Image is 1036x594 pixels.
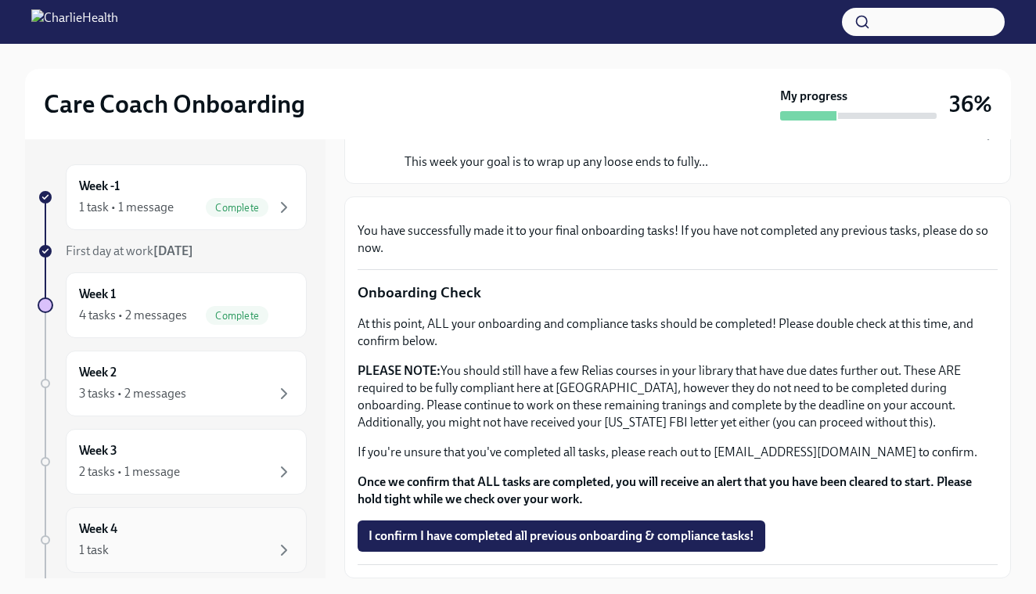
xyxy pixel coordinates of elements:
[79,442,117,459] h6: Week 3
[405,153,708,171] p: This week your goal is to wrap up any loose ends to fully...
[38,507,307,573] a: Week 41 task
[66,243,193,258] span: First day at work
[358,283,998,303] p: Onboarding Check
[79,542,109,559] div: 1 task
[369,528,754,544] span: I confirm I have completed all previous onboarding & compliance tasks!
[79,385,186,402] div: 3 tasks • 2 messages
[780,88,847,105] strong: My progress
[358,363,441,378] strong: PLEASE NOTE:
[949,90,992,118] h3: 36%
[44,88,305,120] h2: Care Coach Onboarding
[153,243,193,258] strong: [DATE]
[79,199,174,216] div: 1 task • 1 message
[206,310,268,322] span: Complete
[206,202,268,214] span: Complete
[79,178,120,195] h6: Week -1
[38,164,307,230] a: Week -11 task • 1 messageComplete
[358,315,998,350] p: At this point, ALL your onboarding and compliance tasks should be completed! Please double check ...
[79,307,187,324] div: 4 tasks • 2 messages
[358,520,765,552] button: I confirm I have completed all previous onboarding & compliance tasks!
[79,286,116,303] h6: Week 1
[31,9,118,34] img: CharlieHealth
[38,272,307,338] a: Week 14 tasks • 2 messagesComplete
[38,429,307,495] a: Week 32 tasks • 1 message
[38,243,307,260] a: First day at work[DATE]
[358,474,972,506] strong: Once we confirm that ALL tasks are completed, you will receive an alert that you have been cleare...
[358,222,998,257] p: You have successfully made it to your final onboarding tasks! If you have not completed any previ...
[38,351,307,416] a: Week 23 tasks • 2 messages
[79,463,180,481] div: 2 tasks • 1 message
[358,362,998,431] p: You should still have a few Relias courses in your library that have due dates further out. These...
[79,520,117,538] h6: Week 4
[79,364,117,381] h6: Week 2
[358,444,998,461] p: If you're unsure that you've completed all tasks, please reach out to [EMAIL_ADDRESS][DOMAIN_NAME...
